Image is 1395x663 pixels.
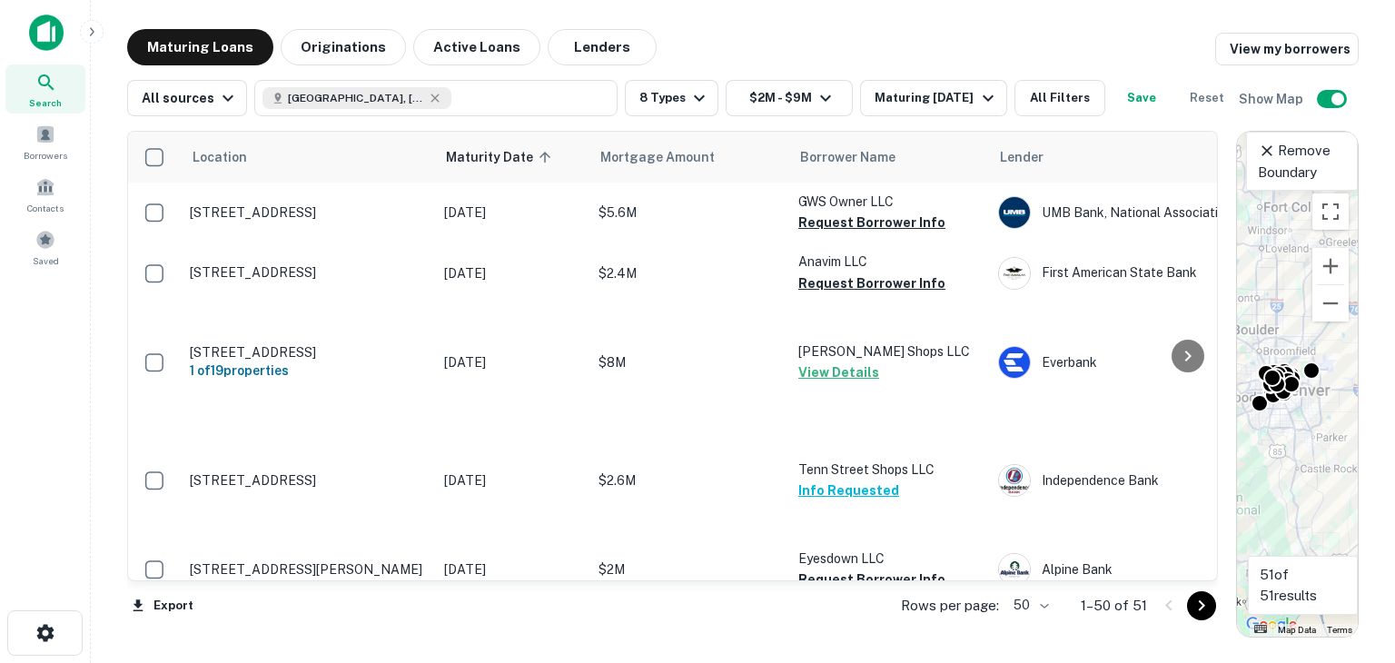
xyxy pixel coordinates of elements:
button: All sources [127,80,247,116]
div: All sources [142,87,239,109]
img: Google [1242,613,1301,637]
button: Toggle fullscreen view [1312,193,1349,230]
span: Lender [1000,146,1044,168]
span: Contacts [27,201,64,215]
p: GWS Owner LLC [798,192,980,212]
div: UMB Bank, National Association [998,196,1271,229]
p: [PERSON_NAME] Shops LLC [798,341,980,361]
button: $2M - $9M [726,80,853,116]
div: 50 [1006,592,1052,618]
p: [STREET_ADDRESS] [190,264,426,281]
iframe: Chat Widget [1304,518,1395,605]
span: Borrower Name [800,146,895,168]
button: Reset [1178,80,1236,116]
button: Originations [281,29,406,65]
a: Saved [5,223,85,272]
p: Remove Boundary [1258,140,1346,183]
a: Search [5,64,85,114]
button: Zoom out [1312,285,1349,322]
p: Anavim LLC [798,252,980,272]
img: picture [999,554,1030,585]
p: [STREET_ADDRESS] [190,472,426,489]
button: Lenders [548,29,657,65]
button: Zoom in [1312,248,1349,284]
button: Maturing [DATE] [860,80,1006,116]
span: Borrowers [24,148,67,163]
button: [GEOGRAPHIC_DATA], [GEOGRAPHIC_DATA], [GEOGRAPHIC_DATA] [254,80,618,116]
button: Maturing Loans [127,29,273,65]
button: Map Data [1278,624,1316,637]
div: 0 0 [1237,132,1358,637]
div: Everbank [998,346,1271,379]
img: picture [999,347,1030,378]
button: Save your search to get updates of matches that match your search criteria. [1113,80,1171,116]
p: [DATE] [444,263,580,283]
th: Mortgage Amount [589,132,789,183]
p: Eyesdown LLC [798,549,980,569]
button: Request Borrower Info [798,212,945,233]
th: Maturity Date [435,132,589,183]
h6: 1 of 19 properties [190,361,426,381]
p: $2.6M [599,470,780,490]
button: Active Loans [413,29,540,65]
button: Go to next page [1187,591,1216,620]
div: Independence Bank [998,464,1271,497]
p: [DATE] [444,470,580,490]
img: picture [999,197,1030,228]
a: Terms (opens in new tab) [1327,625,1352,635]
p: $2M [599,559,780,579]
button: Keyboard shortcuts [1254,625,1267,633]
p: [DATE] [444,352,580,372]
div: Alpine Bank [998,553,1271,586]
p: [DATE] [444,559,580,579]
span: Location [192,146,247,168]
th: Location [181,132,435,183]
img: picture [999,465,1030,496]
span: Maturity Date [446,146,557,168]
div: First American State Bank [998,257,1271,290]
p: $5.6M [599,203,780,223]
span: Search [29,95,62,110]
p: $8M [599,352,780,372]
span: Saved [33,253,59,268]
a: Open this area in Google Maps (opens a new window) [1242,613,1301,637]
p: [STREET_ADDRESS] [190,204,426,221]
p: [DATE] [444,203,580,223]
a: Borrowers [5,117,85,166]
p: Tenn Street Shops LLC [798,460,980,480]
h6: Show Map [1239,89,1306,109]
p: [STREET_ADDRESS][PERSON_NAME] [190,561,426,578]
p: $2.4M [599,263,780,283]
img: capitalize-icon.png [29,15,64,51]
th: Lender [989,132,1280,183]
button: All Filters [1014,80,1105,116]
th: Borrower Name [789,132,989,183]
button: Info Requested [798,480,899,501]
div: Maturing [DATE] [875,87,998,109]
img: picture [999,258,1030,289]
button: View Details [798,361,879,383]
p: 1–50 of 51 [1081,595,1147,617]
span: Mortgage Amount [600,146,738,168]
span: [GEOGRAPHIC_DATA], [GEOGRAPHIC_DATA], [GEOGRAPHIC_DATA] [288,90,424,106]
p: Rows per page: [901,595,999,617]
p: [STREET_ADDRESS] [190,344,426,361]
a: Contacts [5,170,85,219]
p: 51 of 51 results [1260,564,1346,607]
a: View my borrowers [1215,33,1359,65]
button: Request Borrower Info [798,569,945,590]
button: 8 Types [625,80,718,116]
button: Request Borrower Info [798,272,945,294]
button: Export [127,592,198,619]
